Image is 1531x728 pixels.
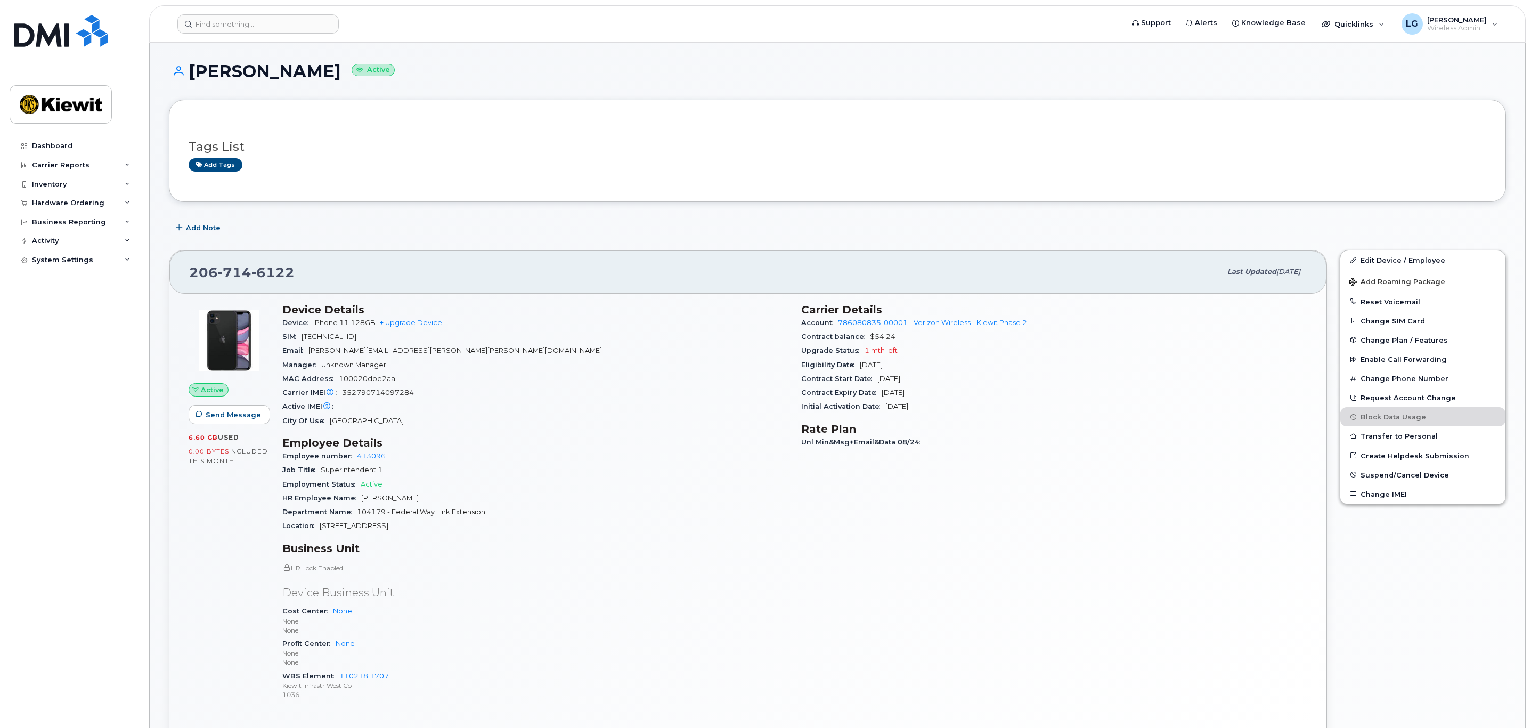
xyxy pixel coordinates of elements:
[282,640,336,648] span: Profit Center
[1361,336,1448,344] span: Change Plan / Features
[1349,278,1445,288] span: Add Roaming Package
[801,361,860,369] span: Eligibility Date
[282,626,788,635] p: None
[885,402,908,410] span: [DATE]
[361,494,419,502] span: [PERSON_NAME]
[189,140,1486,153] h3: Tags List
[1340,270,1505,292] button: Add Roaming Package
[282,417,330,425] span: City Of Use
[1340,250,1505,270] a: Edit Device / Employee
[380,319,442,327] a: + Upgrade Device
[801,333,870,341] span: Contract balance
[282,361,321,369] span: Manager
[282,681,788,690] p: Kiewit Infrastr West Co
[801,346,865,354] span: Upgrade Status
[1340,311,1505,330] button: Change SIM Card
[282,649,788,658] p: None
[320,522,388,530] span: [STREET_ADDRESS]
[186,223,221,233] span: Add Note
[282,690,788,699] p: 1036
[801,319,838,327] span: Account
[189,405,270,424] button: Send Message
[282,563,788,572] p: HR Lock Enabled
[197,309,261,373] img: iPhone_11.jpg
[189,448,229,455] span: 0.00 Bytes
[321,361,386,369] span: Unknown Manager
[302,333,356,341] span: [TECHNICAL_ID]
[189,434,218,441] span: 6.60 GB
[189,158,242,172] a: Add tags
[313,319,376,327] span: iPhone 11 128GB
[1340,484,1505,504] button: Change IMEI
[801,423,1307,435] h3: Rate Plan
[282,585,788,601] p: Device Business Unit
[282,617,788,626] p: None
[339,402,346,410] span: —
[189,447,268,465] span: included this month
[1485,682,1523,720] iframe: Messenger Launcher
[838,319,1027,327] a: 786080835-00001 - Verizon Wireless - Kiewit Phase 2
[218,264,251,280] span: 714
[1340,369,1505,388] button: Change Phone Number
[251,264,295,280] span: 6122
[282,542,788,555] h3: Business Unit
[870,333,895,341] span: $54.24
[282,319,313,327] span: Device
[357,508,485,516] span: 104179 - Federal Way Link Extension
[218,433,239,441] span: used
[361,480,382,488] span: Active
[282,375,339,383] span: MAC Address
[1340,350,1505,369] button: Enable Call Forwarding
[801,375,877,383] span: Contract Start Date
[1227,268,1276,276] span: Last updated
[352,64,395,76] small: Active
[357,452,386,460] a: 413096
[1340,330,1505,350] button: Change Plan / Features
[342,389,414,397] span: 352790714097284
[1340,465,1505,484] button: Suspend/Cancel Device
[189,264,295,280] span: 206
[339,375,395,383] span: 100020dbe2aa
[282,402,339,410] span: Active IMEI
[206,410,261,420] span: Send Message
[1340,388,1505,407] button: Request Account Change
[330,417,404,425] span: [GEOGRAPHIC_DATA]
[308,346,602,354] span: [PERSON_NAME][EMAIL_ADDRESS][PERSON_NAME][PERSON_NAME][DOMAIN_NAME]
[801,303,1307,316] h3: Carrier Details
[282,607,333,615] span: Cost Center
[282,466,321,474] span: Job Title
[1340,407,1505,426] button: Block Data Usage
[321,466,382,474] span: Superintendent 1
[1361,355,1447,363] span: Enable Call Forwarding
[282,303,788,316] h3: Device Details
[1276,268,1300,276] span: [DATE]
[282,658,788,667] p: None
[169,62,1506,80] h1: [PERSON_NAME]
[333,607,352,615] a: None
[865,346,898,354] span: 1 mth left
[801,389,882,397] span: Contract Expiry Date
[282,333,302,341] span: SIM
[339,672,389,680] a: 110218.1707
[882,389,905,397] span: [DATE]
[282,436,788,449] h3: Employee Details
[282,480,361,488] span: Employment Status
[1361,471,1449,479] span: Suspend/Cancel Device
[282,522,320,530] span: Location
[201,385,224,395] span: Active
[860,361,883,369] span: [DATE]
[282,494,361,502] span: HR Employee Name
[169,218,230,237] button: Add Note
[282,508,357,516] span: Department Name
[1340,446,1505,465] a: Create Helpdesk Submission
[877,375,900,383] span: [DATE]
[336,640,355,648] a: None
[801,402,885,410] span: Initial Activation Date
[1340,292,1505,311] button: Reset Voicemail
[1340,426,1505,446] button: Transfer to Personal
[282,452,357,460] span: Employee number
[801,438,925,446] span: Unl Min&Msg+Email&Data 08/24
[282,389,342,397] span: Carrier IMEI
[282,672,339,680] span: WBS Element
[282,346,308,354] span: Email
